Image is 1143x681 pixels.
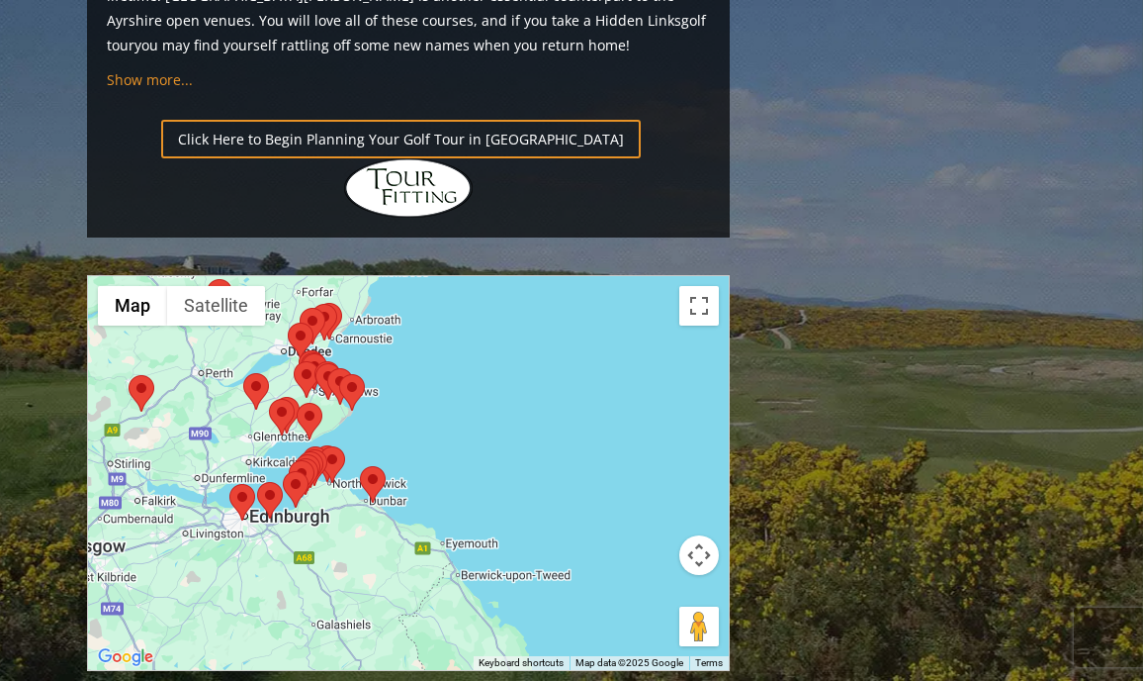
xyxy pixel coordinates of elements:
[479,656,564,670] button: Keyboard shortcuts
[93,644,158,670] img: Google
[161,120,641,158] a: Click Here to Begin Planning Your Golf Tour in [GEOGRAPHIC_DATA]
[695,657,723,668] a: Terms
[107,70,193,89] a: Show more...
[344,158,473,218] img: Hidden Links
[98,286,167,326] button: Show street map
[679,607,719,646] button: Drag Pegman onto the map to open Street View
[167,286,265,326] button: Show satellite imagery
[93,644,158,670] a: Open this area in Google Maps (opens a new window)
[679,286,719,326] button: Toggle fullscreen view
[679,535,719,575] button: Map camera controls
[575,657,683,668] span: Map data ©2025 Google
